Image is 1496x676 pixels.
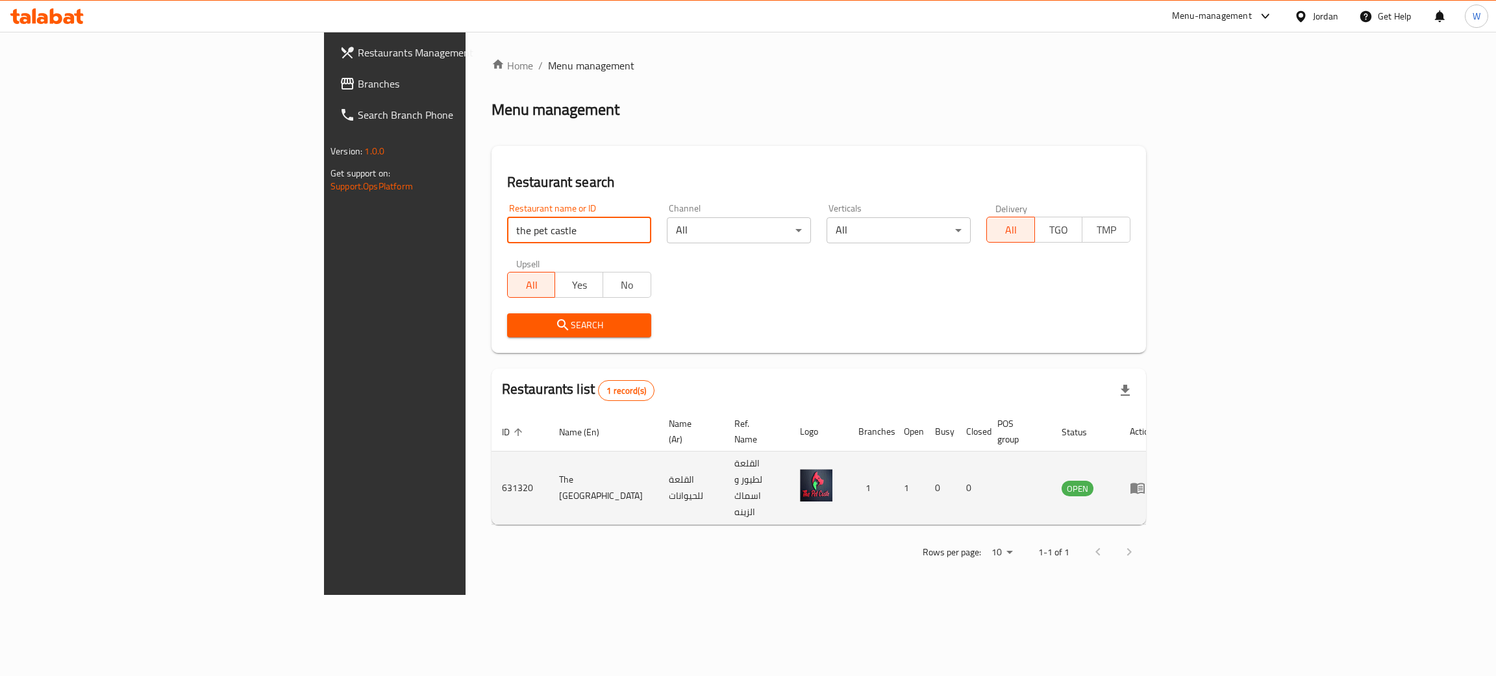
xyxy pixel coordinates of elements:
button: No [603,272,651,298]
button: TMP [1082,217,1130,243]
button: TGO [1034,217,1083,243]
span: Get support on: [330,165,390,182]
span: Ref. Name [734,416,774,447]
span: TGO [1040,221,1078,239]
th: Busy [925,412,956,452]
div: Export file [1110,375,1141,406]
label: Upsell [516,259,540,268]
img: The Pet Castle [800,469,832,501]
input: Search for restaurant name or ID.. [507,217,651,243]
span: Restaurants Management [358,45,564,60]
td: The [GEOGRAPHIC_DATA] [549,452,658,525]
div: All [827,217,971,243]
th: Open [893,412,925,452]
span: 1.0.0 [364,143,384,160]
td: 0 [956,452,987,525]
span: No [608,276,646,295]
label: Delivery [995,204,1028,213]
button: All [507,272,556,298]
span: Version: [330,143,362,160]
th: Closed [956,412,987,452]
td: 1 [848,452,893,525]
td: القلعة للحيوانات [658,452,724,525]
div: Rows per page: [986,543,1017,562]
button: Search [507,313,651,337]
table: enhanced table [492,412,1164,525]
a: Restaurants Management [329,37,574,68]
a: Search Branch Phone [329,99,574,130]
div: Menu-management [1172,8,1252,24]
td: 1 [893,452,925,525]
h2: Restaurant search [507,173,1130,192]
th: Logo [790,412,848,452]
span: All [992,221,1030,239]
span: OPEN [1062,481,1093,496]
h2: Menu management [492,99,619,120]
span: W [1473,9,1480,23]
p: Rows per page: [923,544,981,561]
button: Yes [555,272,603,298]
th: Branches [848,412,893,452]
div: All [667,217,811,243]
span: Yes [560,276,598,295]
nav: breadcrumb [492,58,1146,73]
span: Search Branch Phone [358,107,564,123]
th: Action [1119,412,1164,452]
p: 1-1 of 1 [1038,544,1069,561]
button: All [986,217,1035,243]
span: POS group [997,416,1036,447]
td: القلعة لطيور و اسماك الزينه [724,452,790,525]
span: Name (Ar) [669,416,708,447]
span: Status [1062,424,1104,440]
span: Menu management [548,58,634,73]
span: ID [502,424,527,440]
a: Branches [329,68,574,99]
td: 0 [925,452,956,525]
div: Jordan [1313,9,1338,23]
h2: Restaurants list [502,380,654,401]
div: OPEN [1062,481,1093,496]
span: Branches [358,76,564,91]
a: Support.OpsPlatform [330,178,413,195]
span: Name (En) [559,424,616,440]
div: Total records count [598,380,654,401]
span: TMP [1088,221,1125,239]
span: All [513,276,551,295]
span: 1 record(s) [599,385,654,397]
span: Search [517,317,641,333]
